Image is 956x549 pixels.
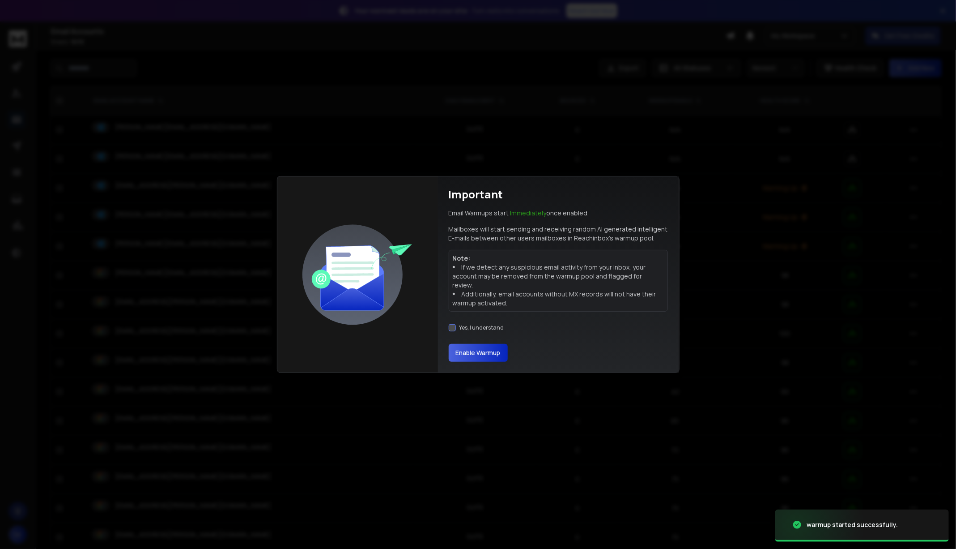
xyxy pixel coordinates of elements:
[449,344,508,362] button: Enable Warmup
[449,209,589,218] p: Email Warmups start once enabled.
[510,209,547,217] span: Immediately
[453,290,664,308] li: Additionally, email accounts without MX records will not have their warmup activated.
[453,254,664,263] p: Note:
[453,263,664,290] li: If we detect any suspicious email activity from your inbox, your account may be removed from the ...
[449,225,668,243] p: Mailboxes will start sending and receiving random AI generated intelligent E-mails between other ...
[459,324,504,331] label: Yes, I understand
[449,187,503,202] h1: Important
